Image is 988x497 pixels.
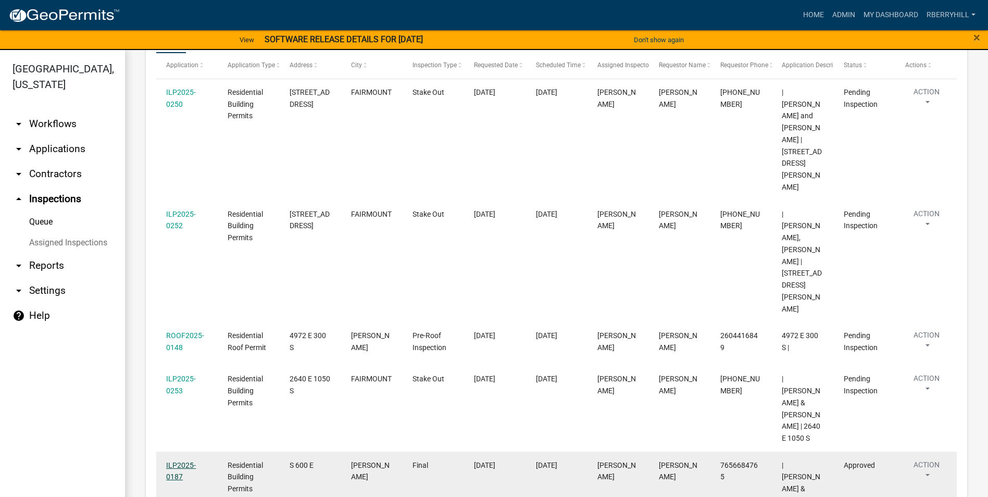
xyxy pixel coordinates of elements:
[782,375,820,442] span: | HARTMAN, EDWARD C & JULIE G | 2640 E 1050 S
[228,375,263,407] span: Residential Building Permits
[12,168,25,180] i: arrow_drop_down
[720,331,758,352] span: 2604416849
[12,309,25,322] i: help
[290,375,330,395] span: 2640 E 1050 S
[464,53,526,78] datatable-header-cell: Requested Date
[720,88,760,108] span: 765-618-9751
[895,53,957,78] datatable-header-cell: Actions
[12,259,25,272] i: arrow_drop_down
[720,210,760,230] span: 765-661-5943
[587,53,649,78] datatable-header-cell: Assigned Inspector
[474,461,495,469] span: 09/12/2025
[659,375,697,395] span: Julie Hartman
[649,53,710,78] datatable-header-cell: Requestor Name
[905,86,948,113] button: Action
[922,5,980,25] a: rberryhill
[526,53,587,78] datatable-header-cell: Scheduled Time
[782,331,818,352] span: 4972 E 300 S |
[228,461,263,493] span: Residential Building Permits
[351,210,392,218] span: FAIRMOUNT
[474,61,518,69] span: Requested Date
[973,31,980,44] button: Close
[905,373,948,399] button: Action
[351,461,390,481] span: MARION
[597,61,651,69] span: Assigned Inspector
[351,331,390,352] span: MARION
[412,331,446,352] span: Pre-Roof Inspection
[290,331,326,352] span: 4972 E 300 S
[235,31,258,48] a: View
[630,31,688,48] button: Don't show again
[859,5,922,25] a: My Dashboard
[12,193,25,205] i: arrow_drop_up
[290,210,330,230] span: 613 E TYLER ST
[844,61,862,69] span: Status
[412,461,428,469] span: Final
[474,88,495,96] span: 09/11/2025
[536,330,578,342] div: [DATE]
[833,53,895,78] datatable-header-cell: Status
[720,61,768,69] span: Requestor Phone
[290,461,314,469] span: S 600 E
[166,88,196,108] a: ILP2025-0250
[659,88,697,108] span: John Metzger
[403,53,464,78] datatable-header-cell: Inspection Type
[265,34,423,44] strong: SOFTWARE RELEASE DETAILS FOR [DATE]
[597,461,636,481] span: Randy Berryhill
[905,208,948,234] button: Action
[412,210,444,218] span: Stake Out
[474,331,495,340] span: 09/11/2025
[782,210,822,313] span: | RICHARDS, JERRY LEWIS | 613 E TYLER ST
[412,61,457,69] span: Inspection Type
[166,375,196,395] a: ILP2025-0253
[659,210,697,230] span: Jerry Richards
[12,143,25,155] i: arrow_drop_down
[166,61,198,69] span: Application
[351,88,392,96] span: FAIRMOUNT
[720,461,758,481] span: 7656684765
[597,88,636,108] span: Randy Berryhill
[474,375,495,383] span: 09/12/2025
[351,375,392,383] span: FAIRMOUNT
[12,118,25,130] i: arrow_drop_down
[412,88,444,96] span: Stake Out
[218,53,279,78] datatable-header-cell: Application Type
[228,88,263,120] span: Residential Building Permits
[597,210,636,230] span: Randy Berryhill
[156,53,218,78] datatable-header-cell: Application
[351,61,362,69] span: City
[412,375,444,383] span: Stake Out
[290,88,330,108] span: 704 E TYLER ST
[279,53,341,78] datatable-header-cell: Address
[536,86,578,98] div: [DATE]
[799,5,828,25] a: Home
[844,210,878,230] span: Pending Inspection
[290,61,312,69] span: Address
[536,459,578,471] div: [DATE]
[844,331,878,352] span: Pending Inspection
[844,88,878,108] span: Pending Inspection
[228,210,263,242] span: Residential Building Permits
[474,210,495,218] span: 09/10/2025
[659,461,697,481] span: Randy Berryhill
[12,284,25,297] i: arrow_drop_down
[710,53,772,78] datatable-header-cell: Requestor Phone
[659,61,706,69] span: Requestor Name
[166,331,204,352] a: ROOF2025-0148
[659,331,697,352] span: Leroy Schmucker
[844,375,878,395] span: Pending Inspection
[597,331,636,352] span: Randy Berryhill
[828,5,859,25] a: Admin
[905,61,927,69] span: Actions
[166,210,196,230] a: ILP2025-0252
[905,459,948,486] button: Action
[973,30,980,45] span: ×
[228,331,266,352] span: Residential Roof Permit
[772,53,833,78] datatable-header-cell: Application Description
[905,330,948,356] button: Action
[341,53,403,78] datatable-header-cell: City
[536,373,578,385] div: [DATE]
[536,208,578,220] div: [DATE]
[597,375,636,395] span: Randy Berryhill
[782,61,847,69] span: Application Description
